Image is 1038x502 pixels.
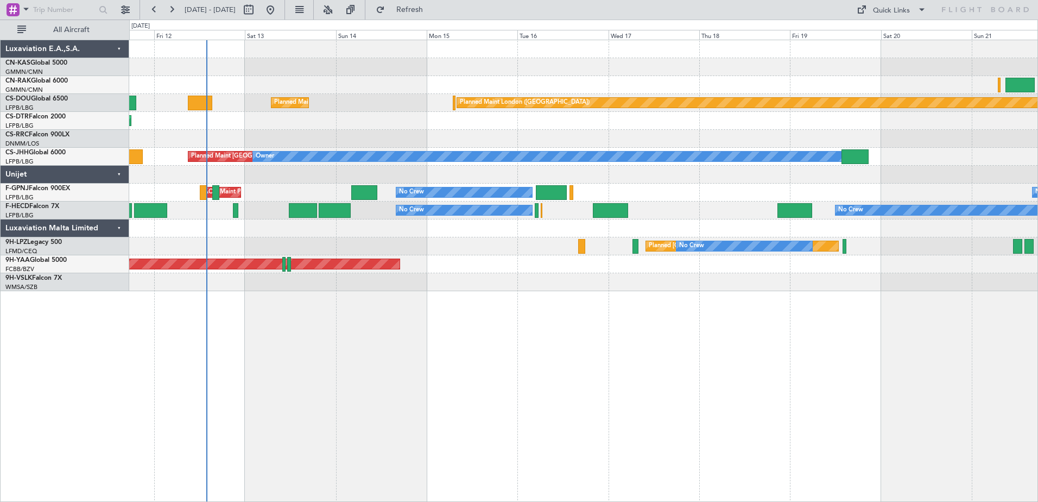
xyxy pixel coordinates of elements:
[399,184,424,200] div: No Crew
[851,1,932,18] button: Quick Links
[5,60,30,66] span: CN-KAS
[609,30,699,40] div: Wed 17
[274,95,445,111] div: Planned Maint [GEOGRAPHIC_DATA] ([GEOGRAPHIC_DATA])
[5,265,34,273] a: FCBB/BZV
[679,238,704,254] div: No Crew
[5,131,69,138] a: CS-RRCFalcon 900LX
[245,30,336,40] div: Sat 13
[5,203,59,210] a: F-HECDFalcon 7X
[5,247,37,255] a: LFMD/CEQ
[838,202,863,218] div: No Crew
[12,21,118,39] button: All Aircraft
[5,185,29,192] span: F-GPNJ
[5,203,29,210] span: F-HECD
[790,30,881,40] div: Fri 19
[873,5,910,16] div: Quick Links
[191,148,362,165] div: Planned Maint [GEOGRAPHIC_DATA] ([GEOGRAPHIC_DATA])
[5,149,66,156] a: CS-JHHGlobal 6000
[881,30,972,40] div: Sat 20
[460,95,590,111] div: Planned Maint London ([GEOGRAPHIC_DATA])
[371,1,436,18] button: Refresh
[517,30,608,40] div: Tue 16
[5,149,29,156] span: CS-JHH
[336,30,427,40] div: Sun 14
[185,5,236,15] span: [DATE] - [DATE]
[387,6,433,14] span: Refresh
[5,239,62,246] a: 9H-LPZLegacy 500
[5,283,37,291] a: WMSA/SZB
[5,114,29,120] span: CS-DTR
[399,202,424,218] div: No Crew
[5,140,39,148] a: DNMM/LOS
[5,86,43,94] a: GMMN/CMN
[5,96,68,102] a: CS-DOUGlobal 6500
[5,122,34,130] a: LFPB/LBG
[5,104,34,112] a: LFPB/LBG
[5,211,34,219] a: LFPB/LBG
[5,60,67,66] a: CN-KASGlobal 5000
[5,114,66,120] a: CS-DTRFalcon 2000
[427,30,517,40] div: Mon 15
[256,148,274,165] div: Owner
[5,78,68,84] a: CN-RAKGlobal 6000
[5,257,30,263] span: 9H-YAA
[28,26,115,34] span: All Aircraft
[649,238,802,254] div: Planned [GEOGRAPHIC_DATA] ([GEOGRAPHIC_DATA])
[5,185,70,192] a: F-GPNJFalcon 900EX
[5,78,31,84] span: CN-RAK
[33,2,96,18] input: Trip Number
[5,158,34,166] a: LFPB/LBG
[5,68,43,76] a: GMMN/CMN
[5,239,27,246] span: 9H-LPZ
[699,30,790,40] div: Thu 18
[154,30,245,40] div: Fri 12
[5,275,62,281] a: 9H-VSLKFalcon 7X
[131,22,150,31] div: [DATE]
[5,131,29,138] span: CS-RRC
[5,257,67,263] a: 9H-YAAGlobal 5000
[5,193,34,202] a: LFPB/LBG
[5,96,31,102] span: CS-DOU
[5,275,32,281] span: 9H-VSLK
